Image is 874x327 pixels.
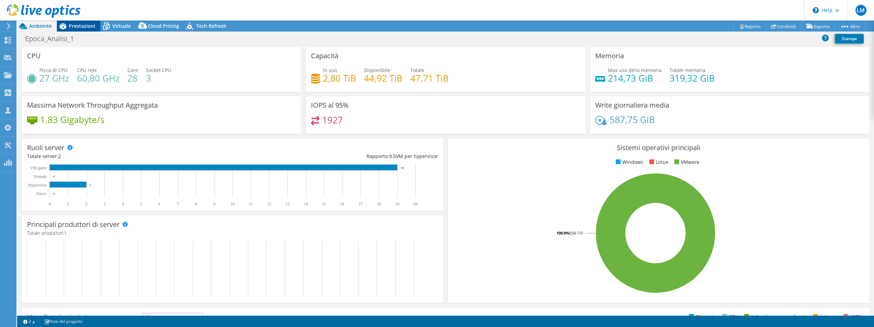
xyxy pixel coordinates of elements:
[453,144,864,152] h3: Sistemi operativi principali
[90,183,91,187] text: 2
[801,21,835,32] a: Esporta
[648,158,668,166] li: Linux
[28,183,47,187] text: Hypervisor
[40,116,104,123] h4: 1,83 Gigabyte/s
[112,23,131,29] span: Virtuale
[53,192,55,195] text: 0
[122,202,124,206] text: 4
[813,7,819,13] svg: \n
[856,5,866,16] span: LM
[322,116,343,124] h4: 1927
[721,313,738,320] li: CPU
[195,202,197,206] text: 8
[614,158,643,166] li: Windows
[36,191,46,196] text: Fisico
[811,313,837,320] li: Latenza
[311,52,338,60] h3: Capacità
[39,317,87,326] a: Note del progetto
[27,52,41,60] h3: CPU
[340,202,344,206] text: 16
[27,153,233,160] div: Totale server:
[27,221,120,228] h3: Principali produttori di server
[69,23,95,29] span: Prestazioni
[49,202,51,206] text: 0
[85,202,87,206] text: 2
[249,202,253,206] text: 11
[64,230,67,236] span: 1
[146,74,171,82] h4: 3
[323,67,337,73] span: In uso
[18,317,40,326] a: 2
[610,116,655,123] h4: 587,75 GiB
[608,67,662,73] span: Max uso della memoria
[670,67,706,73] span: Totale memoria
[413,202,417,206] text: 20
[77,67,97,73] span: CPU rete
[410,74,449,82] h4: 47,71 TiB
[213,202,215,206] text: 9
[58,153,61,159] span: 2
[359,202,363,206] text: 17
[67,202,69,206] text: 1
[842,313,861,320] li: IOPS
[766,21,801,32] a: Condividi
[595,101,669,109] h3: Write giornaliera media
[30,166,47,170] text: VM guest
[742,313,807,320] li: Velocità massima di rete
[27,144,64,152] h3: Ruoli server
[733,21,766,32] a: Reports
[33,174,47,179] text: Virtuale
[196,23,226,29] span: Tech Refresh
[595,52,624,60] h3: Memoria
[148,23,179,29] span: Cloud Pricing
[304,202,308,206] text: 14
[608,74,662,82] h4: 214,73 GiB
[389,153,396,159] span: 9.5
[146,67,171,73] span: Socket CPU
[127,67,138,73] span: Core
[233,153,438,160] div: Rapporto: VM per hypervisor
[364,74,402,82] h4: 44,92 TiB
[29,23,52,29] span: Ambiente
[103,202,105,206] text: 3
[77,74,120,82] h4: 60,80 GHz
[557,230,569,235] tspan: 100.0%
[267,202,271,206] text: 12
[177,202,179,206] text: 7
[39,67,67,73] span: Picco di CPU
[835,21,865,32] a: Altro
[569,230,583,235] tspan: ESXi 7.0
[395,202,399,206] text: 19
[22,35,85,43] h1: Epoca_Analisi_1
[364,67,390,73] span: Disponibile
[670,74,715,82] h4: 319,32 GiB
[687,313,716,320] li: Memoria
[140,202,142,206] text: 5
[27,229,438,237] h4: Totale produttori:
[410,67,424,73] span: Totale
[143,313,202,322] span: IOPS
[127,74,138,82] h4: 28
[39,74,69,82] h4: 27 GHz
[285,202,289,206] text: 13
[322,202,326,206] text: 15
[835,34,864,44] a: Stampa
[230,202,235,206] text: 10
[323,74,356,82] h4: 2,80 TiB
[53,175,55,178] text: 0
[158,202,160,206] text: 6
[673,158,699,166] li: VMware
[377,202,381,206] text: 18
[311,101,349,109] h3: IOPS al 95%
[401,166,404,170] text: 19
[27,101,158,109] h3: Massima Network Throughput Aggregata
